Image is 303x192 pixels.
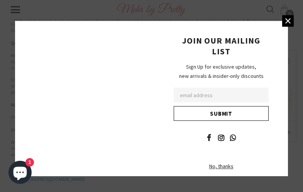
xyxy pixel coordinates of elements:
span: Sign Up for exclusive updates, new arrivals & insider-only discounts [179,63,264,79]
input: Email Address [174,88,269,102]
inbox-online-store-chat: Shopify online store chat [6,161,34,186]
span: JOIN OUR MAILING LIST [182,35,261,57]
input: Submit [174,106,269,121]
a: Close [282,15,294,27]
span: No, thanks [209,163,234,170]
